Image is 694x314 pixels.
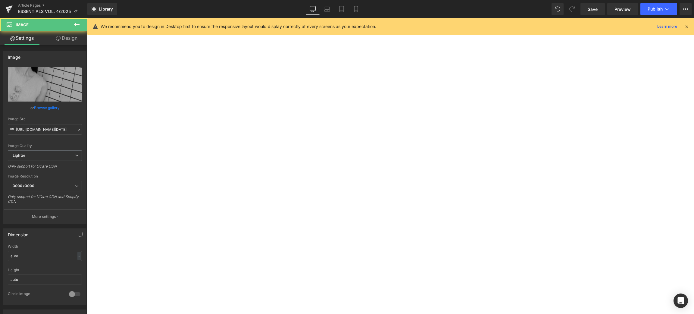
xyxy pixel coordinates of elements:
[4,209,86,224] button: More settings
[8,105,82,111] div: or
[99,6,113,12] span: Library
[680,3,692,15] button: More
[648,7,663,11] span: Publish
[87,3,117,15] a: New Library
[34,102,60,113] a: Browse gallery
[16,22,29,27] span: Image
[566,3,578,15] button: Redo
[18,3,87,8] a: Article Pages
[640,3,677,15] button: Publish
[8,124,82,135] input: Link
[8,174,82,178] div: Image Resolution
[101,23,376,30] p: We recommend you to design in Desktop first to ensure the responsive layout would display correct...
[8,144,82,148] div: Image Quality
[552,3,564,15] button: Undo
[334,3,349,15] a: Tablet
[13,153,25,158] b: Lighter
[655,23,680,30] a: Learn more
[349,3,363,15] a: Mobile
[8,268,82,272] div: Height
[32,214,56,219] p: More settings
[8,291,63,298] div: Circle Image
[18,9,71,14] span: ESSENTIALS VOL. 4/2025
[13,184,34,188] b: 3000x3000
[8,194,82,208] div: Only support for UCare CDN and Shopify CDN
[8,117,82,121] div: Image Src
[8,275,82,284] input: auto
[614,6,631,12] span: Preview
[8,164,82,173] div: Only support for UCare CDN
[305,3,320,15] a: Desktop
[674,294,688,308] div: Open Intercom Messenger
[8,229,29,237] div: Dimension
[607,3,638,15] a: Preview
[8,244,82,249] div: Width
[77,252,81,260] div: -
[320,3,334,15] a: Laptop
[8,251,82,261] input: auto
[588,6,598,12] span: Save
[45,31,89,45] a: Design
[8,51,20,60] div: Image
